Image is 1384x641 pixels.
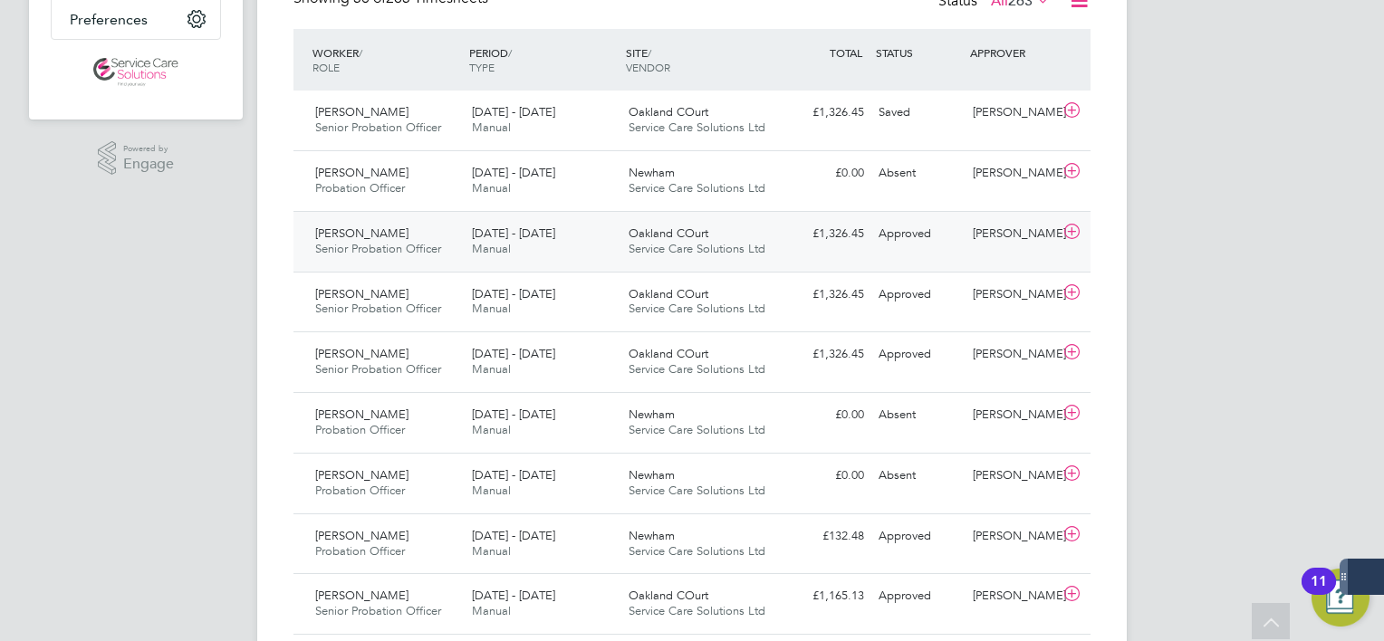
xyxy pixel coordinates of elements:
div: WORKER [308,36,465,83]
span: Service Care Solutions Ltd [629,241,765,256]
div: Approved [871,521,966,551]
span: [DATE] - [DATE] [472,528,555,543]
div: £1,326.45 [777,340,871,369]
span: Service Care Solutions Ltd [629,603,765,618]
div: Approved [871,219,966,249]
span: [DATE] - [DATE] [472,286,555,301]
div: £1,326.45 [777,280,871,310]
span: Senior Probation Officer [315,120,441,135]
span: Service Care Solutions Ltd [629,120,765,135]
span: / [508,45,512,60]
span: Manual [472,241,511,256]
span: Probation Officer [315,543,405,559]
div: £1,326.45 [777,219,871,249]
span: Manual [472,543,511,559]
div: STATUS [871,36,966,69]
span: [PERSON_NAME] [315,528,408,543]
span: Senior Probation Officer [315,241,441,256]
span: Oakland COurt [629,588,708,603]
span: Service Care Solutions Ltd [629,180,765,196]
div: [PERSON_NAME] [966,400,1060,430]
div: £0.00 [777,158,871,188]
div: £132.48 [777,521,871,551]
div: APPROVER [966,36,1060,69]
div: 11 [1311,581,1327,605]
span: Manual [472,361,511,377]
div: Absent [871,158,966,188]
span: Manual [472,180,511,196]
span: [DATE] - [DATE] [472,346,555,361]
span: [PERSON_NAME] [315,407,408,422]
span: Newham [629,407,675,422]
div: [PERSON_NAME] [966,521,1060,551]
div: Saved [871,98,966,128]
span: [PERSON_NAME] [315,286,408,301]
span: Probation Officer [315,422,405,437]
span: [DATE] - [DATE] [472,467,555,483]
span: Oakland COurt [629,286,708,301]
span: [PERSON_NAME] [315,165,408,180]
div: Absent [871,461,966,491]
div: [PERSON_NAME] [966,280,1060,310]
span: TOTAL [830,45,862,60]
span: Preferences [70,11,148,28]
span: Manual [472,422,511,437]
span: VENDOR [626,60,670,74]
div: SITE [621,36,778,83]
span: [DATE] - [DATE] [472,407,555,422]
span: Newham [629,165,675,180]
span: Senior Probation Officer [315,603,441,618]
span: Oakland COurt [629,104,708,120]
span: Service Care Solutions Ltd [629,422,765,437]
img: servicecare-logo-retina.png [93,58,178,87]
div: £1,326.45 [777,98,871,128]
span: [PERSON_NAME] [315,104,408,120]
span: Engage [123,157,174,172]
div: Approved [871,581,966,611]
span: [DATE] - [DATE] [472,165,555,180]
span: [PERSON_NAME] [315,588,408,603]
span: [PERSON_NAME] [315,467,408,483]
span: TYPE [469,60,495,74]
span: [PERSON_NAME] [315,225,408,241]
span: Newham [629,467,675,483]
span: ROLE [312,60,340,74]
span: Senior Probation Officer [315,301,441,316]
span: Powered by [123,141,174,157]
span: Oakland COurt [629,346,708,361]
span: [PERSON_NAME] [315,346,408,361]
span: Manual [472,301,511,316]
div: [PERSON_NAME] [966,219,1060,249]
span: Oakland COurt [629,225,708,241]
div: £1,165.13 [777,581,871,611]
span: Senior Probation Officer [315,361,441,377]
span: [DATE] - [DATE] [472,104,555,120]
span: / [359,45,362,60]
a: Powered byEngage [98,141,175,176]
span: Service Care Solutions Ltd [629,483,765,498]
span: / [648,45,651,60]
div: PERIOD [465,36,621,83]
div: £0.00 [777,400,871,430]
button: Open Resource Center, 11 new notifications [1312,569,1370,627]
div: [PERSON_NAME] [966,98,1060,128]
div: [PERSON_NAME] [966,581,1060,611]
div: Approved [871,340,966,369]
span: Service Care Solutions Ltd [629,301,765,316]
div: [PERSON_NAME] [966,158,1060,188]
span: [DATE] - [DATE] [472,588,555,603]
span: Probation Officer [315,180,405,196]
div: [PERSON_NAME] [966,340,1060,369]
span: Manual [472,120,511,135]
span: Service Care Solutions Ltd [629,361,765,377]
a: Go to home page [51,58,221,87]
span: Probation Officer [315,483,405,498]
div: [PERSON_NAME] [966,461,1060,491]
span: [DATE] - [DATE] [472,225,555,241]
span: Newham [629,528,675,543]
div: Approved [871,280,966,310]
span: Manual [472,603,511,618]
span: Manual [472,483,511,498]
span: Service Care Solutions Ltd [629,543,765,559]
div: Absent [871,400,966,430]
